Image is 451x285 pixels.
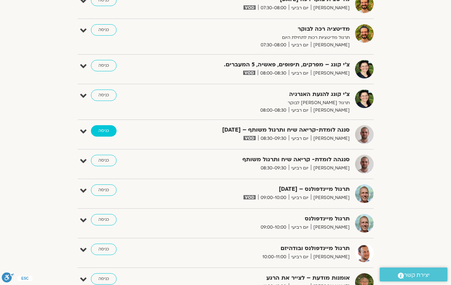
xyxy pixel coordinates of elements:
a: כניסה [91,24,117,36]
a: יצירת קשר [380,268,447,281]
span: יום רביעי [289,224,311,231]
p: תרגול מדיטציות רכות לתחילת היום [175,34,350,41]
span: [PERSON_NAME] [311,253,350,261]
strong: תרגול מיינדפולנס [175,214,350,224]
strong: מדיטציה רכה לבוקר [175,24,350,34]
a: כניסה [91,244,117,255]
a: כניסה [91,214,117,225]
strong: תרגול מיינדפולנס ובודהיזם [175,244,350,253]
span: [PERSON_NAME] [311,41,350,49]
span: יום רביעי [289,4,311,12]
span: יום רביעי [289,135,311,142]
span: 08:30-09:30 [258,164,289,172]
span: [PERSON_NAME] [311,194,350,202]
strong: צ'י קונג – מפרקים, תיפופים, פאשיה, 5 המעברים. [175,60,350,70]
a: כניסה [91,273,117,285]
span: יום רביעי [289,253,311,261]
strong: סנגה לומדת-קריאה שיח ותרגול משותף – [DATE] [175,125,350,135]
p: תרגול [PERSON_NAME] לבוקר [175,99,350,107]
span: [PERSON_NAME] [311,4,350,12]
span: יום רביעי [289,41,311,49]
span: 08:30-09:30 [258,135,289,142]
span: [PERSON_NAME] [311,135,350,142]
img: vodicon [244,195,255,199]
strong: אומנות מודעת – לצייר את הרגע [175,273,350,283]
span: [PERSON_NAME] [311,224,350,231]
span: [PERSON_NAME] [311,107,350,114]
img: vodicon [244,136,255,140]
a: כניסה [91,90,117,101]
span: 08:00-08:30 [258,70,289,77]
img: vodicon [244,5,255,10]
span: יום רביעי [289,194,311,202]
a: כניסה [91,125,117,137]
span: 09:00-10:00 [258,224,289,231]
span: [PERSON_NAME] [311,70,350,77]
img: vodicon [243,71,255,75]
strong: צ'י קונג להנעת האנרגיה [175,90,350,99]
span: יום רביעי [289,107,311,114]
a: כניסה [91,60,117,71]
span: יום רביעי [289,164,311,172]
strong: סנגהה לומדת- קריאה שיח ותרגול משותף [175,155,350,164]
span: יצירת קשר [404,270,430,280]
span: [PERSON_NAME] [311,164,350,172]
span: 08:00-08:30 [258,107,289,114]
a: כניסה [91,155,117,166]
span: 07:30-08:00 [258,41,289,49]
span: 09:00-10:00 [258,194,289,202]
strong: תרגול מיינדפולנס – [DATE] [175,184,350,194]
span: 07:30-08:00 [258,4,289,12]
span: 10:00-11:00 [260,253,289,261]
span: יום רביעי [289,70,311,77]
a: כניסה [91,184,117,196]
